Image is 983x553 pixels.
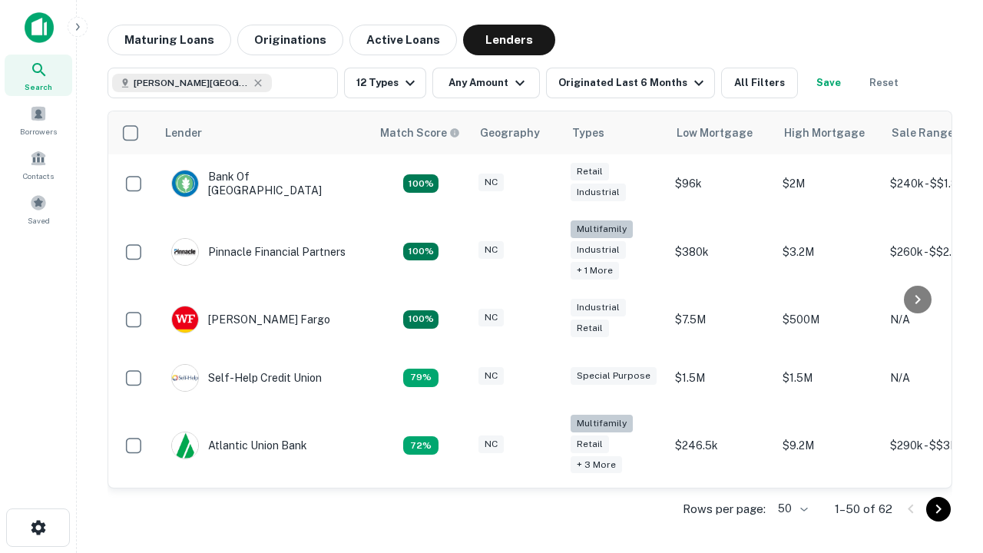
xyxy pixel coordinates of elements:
div: NC [478,367,504,385]
td: $380k [667,213,775,290]
div: NC [478,241,504,259]
div: Low Mortgage [677,124,753,142]
a: Contacts [5,144,72,185]
div: Types [572,124,604,142]
div: Industrial [571,299,626,316]
div: Retail [571,163,609,180]
div: Originated Last 6 Months [558,74,708,92]
img: picture [172,171,198,197]
span: Saved [28,214,50,227]
button: 12 Types [344,68,426,98]
button: Save your search to get updates of matches that match your search criteria. [804,68,853,98]
div: Bank Of [GEOGRAPHIC_DATA] [171,170,356,197]
p: 1–50 of 62 [835,500,892,518]
div: + 1 more [571,262,619,280]
div: NC [478,309,504,326]
div: + 3 more [571,456,622,474]
div: Atlantic Union Bank [171,432,307,459]
a: Saved [5,188,72,230]
div: Matching Properties: 14, hasApolloMatch: undefined [403,174,439,193]
div: Geography [480,124,540,142]
button: All Filters [721,68,798,98]
button: Originations [237,25,343,55]
h6: Match Score [380,124,457,141]
td: $2M [775,154,882,213]
img: picture [172,306,198,333]
img: picture [172,239,198,265]
div: 50 [772,498,810,520]
th: High Mortgage [775,111,882,154]
td: $1.5M [775,349,882,407]
p: Rows per page: [683,500,766,518]
td: $3.2M [775,213,882,290]
span: Search [25,81,52,93]
td: $246.5k [667,407,775,485]
div: Multifamily [571,415,633,432]
div: Sale Range [892,124,954,142]
button: Active Loans [349,25,457,55]
a: Borrowers [5,99,72,141]
td: $1.5M [667,349,775,407]
th: Types [563,111,667,154]
span: [PERSON_NAME][GEOGRAPHIC_DATA], [GEOGRAPHIC_DATA] [134,76,249,90]
td: $7.5M [667,290,775,349]
button: Go to next page [926,497,951,522]
td: $9.2M [775,407,882,485]
div: Matching Properties: 11, hasApolloMatch: undefined [403,369,439,387]
div: Special Purpose [571,367,657,385]
div: Matching Properties: 10, hasApolloMatch: undefined [403,436,439,455]
div: Pinnacle Financial Partners [171,238,346,266]
button: Lenders [463,25,555,55]
img: capitalize-icon.png [25,12,54,43]
th: Low Mortgage [667,111,775,154]
div: Capitalize uses an advanced AI algorithm to match your search with the best lender. The match sco... [380,124,460,141]
div: Lender [165,124,202,142]
td: $500M [775,290,882,349]
button: Reset [859,68,909,98]
a: Search [5,55,72,96]
img: picture [172,365,198,391]
span: Contacts [23,170,54,182]
div: Self-help Credit Union [171,364,322,392]
div: Matching Properties: 25, hasApolloMatch: undefined [403,243,439,261]
iframe: Chat Widget [906,381,983,455]
div: Industrial [571,184,626,201]
div: Retail [571,320,609,337]
div: Retail [571,435,609,453]
button: Maturing Loans [108,25,231,55]
div: Multifamily [571,220,633,238]
span: Borrowers [20,125,57,137]
th: Geography [471,111,563,154]
div: Industrial [571,241,626,259]
div: NC [478,174,504,191]
td: $96k [667,154,775,213]
div: Matching Properties: 14, hasApolloMatch: undefined [403,310,439,329]
button: Originated Last 6 Months [546,68,715,98]
th: Lender [156,111,371,154]
div: High Mortgage [784,124,865,142]
button: Any Amount [432,68,540,98]
div: NC [478,435,504,453]
div: [PERSON_NAME] Fargo [171,306,330,333]
th: Capitalize uses an advanced AI algorithm to match your search with the best lender. The match sco... [371,111,471,154]
img: picture [172,432,198,459]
